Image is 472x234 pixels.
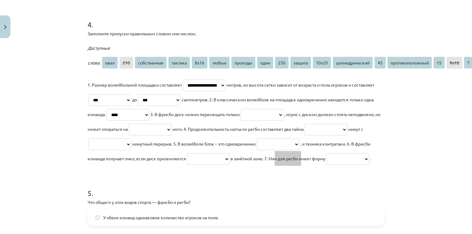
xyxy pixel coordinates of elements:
font: 15 [437,60,442,65]
font: 250 [278,60,285,65]
font: 4 [88,20,92,29]
font: 8x16 [195,60,204,65]
font: тактика [171,60,187,65]
font: Что общего у этих видов спорта — фрисби и регби? [88,199,191,205]
font: Доступные слова: [88,45,110,65]
input: У обеих команд одинаковое количество игроков на поле. [96,216,100,220]
font: любые [212,60,226,65]
font: Заполните пропуски правильным словом или числом. [88,31,196,36]
font: У обеих команд одинаковое количество игроков на поле. [103,215,219,220]
font: противоположный [391,60,429,65]
font: в зачётной зоне. 7. Мяч для регби имеет форму [230,156,325,161]
font: 7 [467,60,470,65]
font: 5 [88,189,92,197]
font: до [132,97,137,102]
font: . [370,156,371,161]
font: 45 [378,60,383,65]
font: сантиметров. 2. В классическом волейболе на площадке одновременно находится только одна команда. [88,97,374,117]
font: 1. Размер волейбольной площадки составляет [88,82,182,88]
font: ноги. 4. Продолжительность матча по регби составляет два тайма [172,126,304,132]
font: 10x20 [316,60,328,65]
font: защита [293,60,308,65]
font: минут с [348,126,363,132]
font: проходы [234,60,252,65]
font: метров, но высота сетки зависит от возраста и пола игроков и составляет [226,82,374,88]
font: 9x18 [450,60,459,65]
font: один [260,60,270,65]
font: цилиндрический [336,60,370,65]
font: 210 [123,60,130,65]
font: . [92,189,93,197]
font: . [92,20,93,29]
font: 3. В фрисби диск можно перемещать только [150,111,240,117]
img: icon-close-lesson-0947bae3869378f0d4975bcd49f059093ad1ed9edebbc8119c70593378902aed.svg [4,25,6,29]
font: собственная [138,60,163,65]
font: овал [105,60,115,65]
font: минутный перерыв. 5. В волейболе блок – это одновременно [132,141,256,146]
